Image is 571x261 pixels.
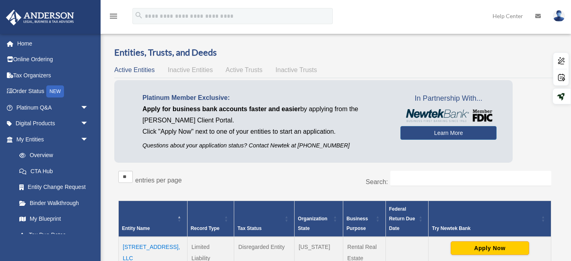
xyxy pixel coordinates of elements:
[400,126,497,140] a: Learn More
[80,99,97,116] span: arrow_drop_down
[237,226,262,231] span: Tax Status
[6,116,101,132] a: Digital Productsarrow_drop_down
[11,211,97,227] a: My Blueprint
[11,179,97,195] a: Entity Change Request
[142,92,388,104] p: Platinum Member Exclusive:
[80,116,97,132] span: arrow_drop_down
[4,10,76,25] img: Anderson Advisors Platinum Portal
[6,131,97,147] a: My Entitiesarrow_drop_down
[80,131,97,148] span: arrow_drop_down
[122,226,150,231] span: Entity Name
[11,147,93,164] a: Overview
[109,11,118,21] i: menu
[298,216,327,231] span: Organization State
[114,46,555,59] h3: Entities, Trusts, and Deeds
[343,201,386,237] th: Business Purpose: Activate to sort
[6,99,101,116] a: Platinum Q&Aarrow_drop_down
[11,227,97,243] a: Tax Due Dates
[404,109,493,122] img: NewtekBankLogoSM.png
[11,195,97,211] a: Binder Walkthrough
[142,106,300,112] span: Apply for business bank accounts faster and easier
[295,201,343,237] th: Organization State: Activate to sort
[187,201,234,237] th: Record Type: Activate to sort
[432,224,539,233] div: Try Newtek Bank
[6,52,101,68] a: Online Ordering
[389,206,415,231] span: Federal Return Due Date
[109,14,118,21] a: menu
[46,85,64,97] div: NEW
[429,201,551,237] th: Try Newtek Bank : Activate to sort
[191,226,220,231] span: Record Type
[346,216,368,231] span: Business Purpose
[226,66,263,73] span: Active Trusts
[142,126,388,137] p: Click "Apply Now" next to one of your entities to start an application.
[142,141,388,151] p: Questions about your application status? Contact Newtek at [PHONE_NUMBER]
[142,104,388,126] p: by applying from the [PERSON_NAME] Client Portal.
[366,178,388,185] label: Search:
[135,177,182,184] label: entries per page
[6,83,101,100] a: Order StatusNEW
[134,11,143,20] i: search
[168,66,213,73] span: Inactive Entities
[451,241,529,255] button: Apply Now
[385,201,429,237] th: Federal Return Due Date: Activate to sort
[119,201,188,237] th: Entity Name: Activate to invert sorting
[6,67,101,83] a: Tax Organizers
[553,10,565,22] img: User Pic
[400,92,497,105] span: In Partnership With...
[114,66,155,73] span: Active Entities
[6,35,101,52] a: Home
[11,163,97,179] a: CTA Hub
[234,201,295,237] th: Tax Status: Activate to sort
[276,66,317,73] span: Inactive Trusts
